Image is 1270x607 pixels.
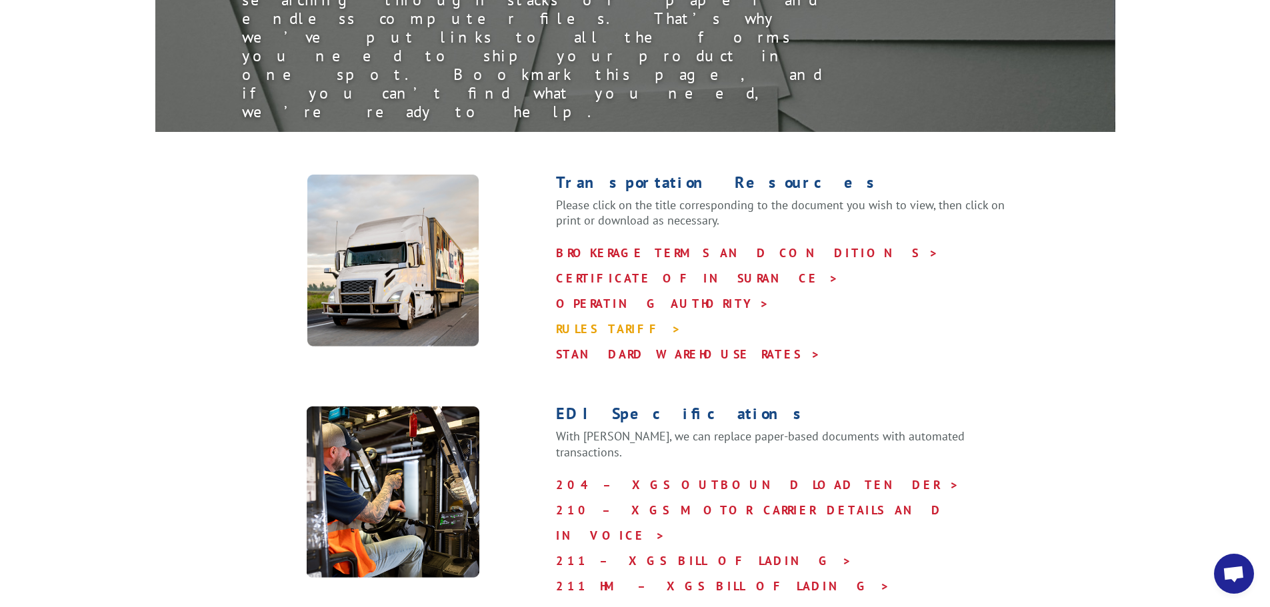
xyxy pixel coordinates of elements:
a: 211 – XGS BILL OF LADING > [556,553,852,568]
p: Please click on the title corresponding to the document you wish to view, then click on print or ... [556,197,1031,241]
a: CERTIFICATE OF INSURANCE > [556,271,839,286]
h1: EDI Specifications [556,406,1031,428]
img: XpressGlobal_Resources [307,175,479,347]
a: 211 HM – XGS BILL OF LADING > [556,578,890,594]
a: OPERATING AUTHORITY > [556,296,769,311]
div: Open chat [1214,554,1254,594]
img: XpressGlobalSystems_Resources_EDI [307,406,479,578]
a: 204 – XGS OUTBOUND LOAD TENDER > [556,477,959,492]
a: BROKERAGE TERMS AND CONDITIONS > [556,245,939,261]
a: STANDARD WAREHOUSE RATES > [556,346,821,362]
a: RULES TARIFF > [556,321,681,336]
h1: Transportation Resources [556,175,1031,197]
a: 210 – XGS MOTOR CARRIER DETAILS AND INVOICE > [556,502,943,543]
p: With [PERSON_NAME], we can replace paper-based documents with automated transactions. [556,428,1031,472]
